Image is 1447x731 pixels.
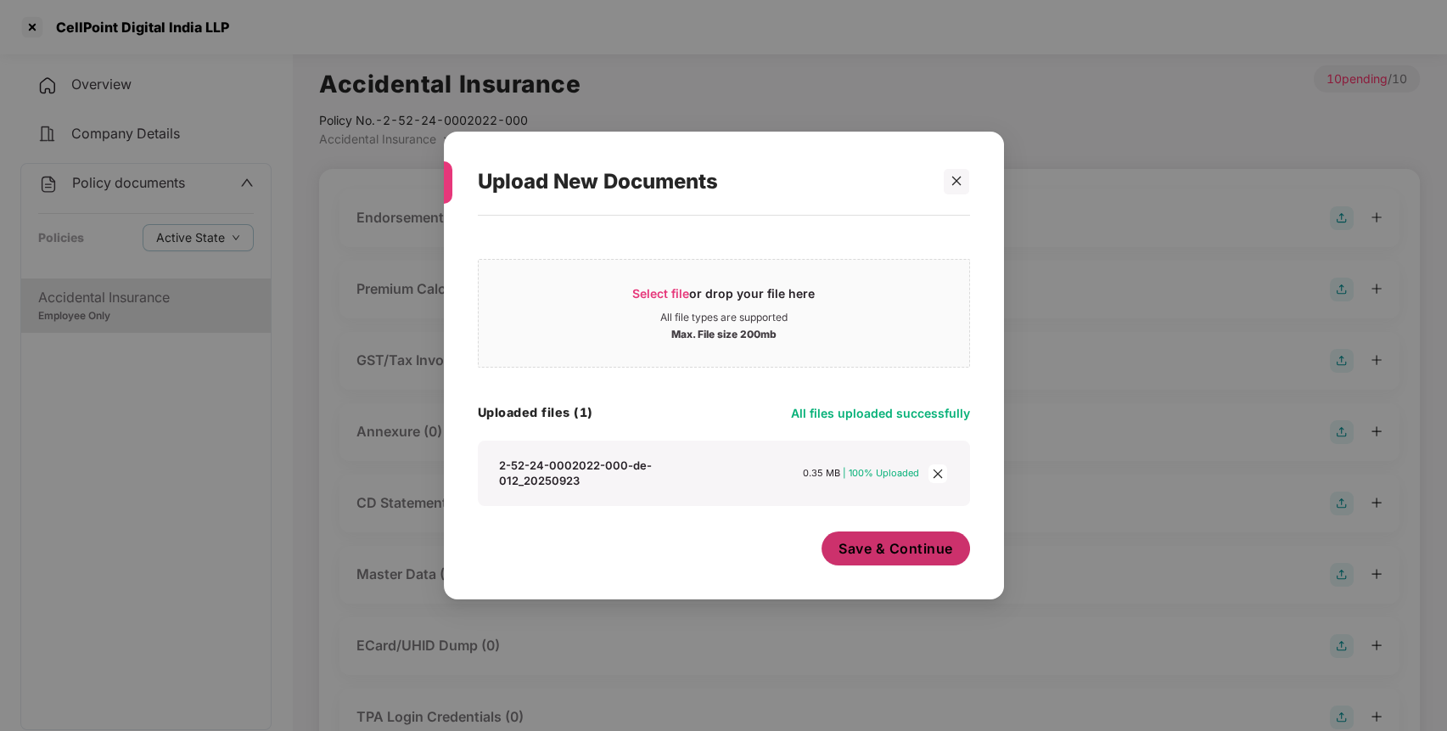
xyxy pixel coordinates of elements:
[671,324,777,341] div: Max. File size 200mb
[632,286,689,301] span: Select file
[660,311,788,324] div: All file types are supported
[843,467,919,479] span: | 100% Uploaded
[791,406,970,420] span: All files uploaded successfully
[479,273,969,354] span: Select fileor drop your file hereAll file types are supportedMax. File size 200mb
[951,175,962,187] span: close
[822,531,970,565] button: Save & Continue
[478,404,593,421] h4: Uploaded files (1)
[838,539,953,558] span: Save & Continue
[803,467,840,479] span: 0.35 MB
[632,285,815,311] div: or drop your file here
[478,149,929,215] div: Upload New Documents
[499,458,730,488] div: 2-52-24-0002022-000-de-012_20250923
[928,464,947,483] span: close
